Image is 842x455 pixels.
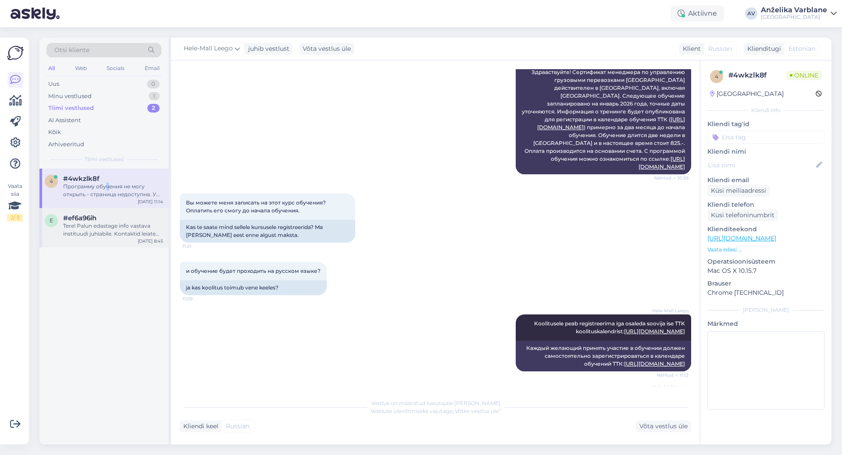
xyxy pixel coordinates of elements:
[652,384,689,390] span: Hele-Mall Leego
[786,71,822,80] span: Online
[707,266,824,275] p: Mac OS X 10.15.7
[147,80,160,88] div: 0
[707,225,824,234] p: Klienditeekond
[656,372,689,378] span: Nähtud ✓ 11:12
[516,341,691,371] div: Каждый желающий принять участие в обучении должен самостоятельно зарегистрироваться в календаре о...
[180,280,327,295] div: ja kas koolitus toimub vene keeles?
[707,257,824,266] p: Operatsioonisüsteem
[624,328,685,335] a: [URL][DOMAIN_NAME]
[534,320,686,335] span: Koolitusele peab registreerima iga osaleda soovija ise TTK koolituskalendrist:
[184,44,233,53] span: Hele-Mall Leego
[7,45,24,61] img: Askly Logo
[85,155,124,163] span: Tiimi vestlused
[299,43,354,55] div: Võta vestlus üle
[371,408,501,414] span: Vestluse ülevõtmiseks vajutage
[147,104,160,113] div: 2
[728,70,786,81] div: # 4wkzlk8f
[50,178,53,184] span: 4
[744,44,781,53] div: Klienditugi
[710,89,784,99] div: [GEOGRAPHIC_DATA]
[63,175,100,183] span: #4wkzlk8f
[48,80,59,88] div: Uus
[186,268,321,274] span: и обучение будет проходить на русском языке?
[48,104,94,113] div: Tiimi vestlused
[73,63,89,74] div: Web
[708,44,732,53] span: Russian
[707,234,776,242] a: [URL][DOMAIN_NAME]
[63,183,163,198] div: Программу обучения не могу открыть - страница недоступна. У вас есть возможность отправить програ...
[707,246,824,254] p: Vaata edasi ...
[745,7,757,20] div: AV
[182,296,215,302] span: 11:09
[138,198,163,205] div: [DATE] 11:14
[761,7,837,21] a: Anželika Varblane[GEOGRAPHIC_DATA]
[707,120,824,129] p: Kliendi tag'id
[707,185,770,197] div: Küsi meiliaadressi
[707,176,824,185] p: Kliendi email
[48,116,81,125] div: AI Assistent
[715,73,718,80] span: 4
[707,306,824,314] div: [PERSON_NAME]
[654,175,689,181] span: Nähtud ✓ 10:59
[707,288,824,297] p: Chrome [TECHNICAL_ID]
[761,14,827,21] div: [GEOGRAPHIC_DATA]
[54,46,89,55] span: Otsi kliente
[516,65,691,174] div: Здравствуйте! Сертификат менеджера по управлению грузовыми перевозками [GEOGRAPHIC_DATA] действит...
[7,214,23,222] div: 2 / 3
[707,131,824,144] input: Lisa tag
[180,220,355,243] div: Kas te saate mind sellele kursusele registreerida? Ma [PERSON_NAME] eest enne algust maksta.
[7,182,23,222] div: Vaata siia
[708,160,814,170] input: Lisa nimi
[671,6,724,21] div: Aktiivne
[624,360,685,367] a: [URL][DOMAIN_NAME]
[48,128,61,137] div: Kõik
[48,92,92,101] div: Minu vestlused
[707,200,824,209] p: Kliendi telefon
[707,209,778,221] div: Küsi telefoninumbrit
[652,307,689,314] span: Hele-Mall Leego
[371,400,500,406] span: Vestlus on määratud kasutajale [PERSON_NAME]
[707,106,824,114] div: Kliendi info
[50,217,53,224] span: e
[180,422,218,431] div: Kliendi keel
[63,222,163,238] div: Tere! Palun edastage info vastava instituudi juhiabile. Kontaktid leiate [URL][DOMAIN_NAME]
[761,7,827,14] div: Anželika Varblane
[46,63,57,74] div: All
[182,243,215,250] span: 11:01
[707,147,824,156] p: Kliendi nimi
[707,319,824,328] p: Märkmed
[226,422,250,431] span: Russian
[245,44,289,53] div: juhib vestlust
[453,408,501,414] i: „Võtke vestlus üle”
[149,92,160,101] div: 1
[105,63,126,74] div: Socials
[138,238,163,244] div: [DATE] 8:45
[186,199,327,214] span: Вы можете меня записать на этот курс обучения? Оплатить его смогу до начала обучения.
[48,140,84,149] div: Arhiveeritud
[707,279,824,288] p: Brauser
[143,63,161,74] div: Email
[636,420,691,432] div: Võta vestlus üle
[788,44,815,53] span: Estonian
[679,44,701,53] div: Klient
[63,214,96,222] span: #ef6a96ih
